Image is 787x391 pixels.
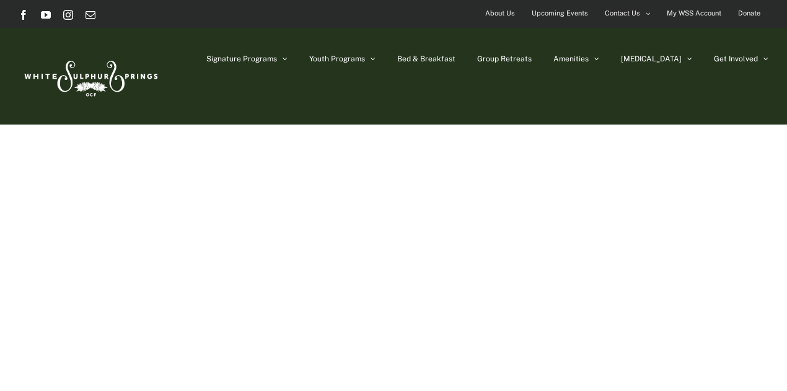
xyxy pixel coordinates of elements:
[41,10,51,20] a: YouTube
[206,55,277,63] span: Signature Programs
[553,28,599,90] a: Amenities
[86,10,95,20] a: Email
[397,55,455,63] span: Bed & Breakfast
[621,28,692,90] a: [MEDICAL_DATA]
[19,47,161,105] img: White Sulphur Springs Logo
[553,55,589,63] span: Amenities
[714,55,758,63] span: Get Involved
[19,10,29,20] a: Facebook
[477,28,532,90] a: Group Retreats
[309,55,365,63] span: Youth Programs
[397,28,455,90] a: Bed & Breakfast
[477,55,532,63] span: Group Retreats
[605,4,640,22] span: Contact Us
[738,4,760,22] span: Donate
[206,28,288,90] a: Signature Programs
[714,28,768,90] a: Get Involved
[485,4,515,22] span: About Us
[206,28,768,90] nav: Main Menu
[621,55,682,63] span: [MEDICAL_DATA]
[309,28,376,90] a: Youth Programs
[532,4,588,22] span: Upcoming Events
[63,10,73,20] a: Instagram
[667,4,721,22] span: My WSS Account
